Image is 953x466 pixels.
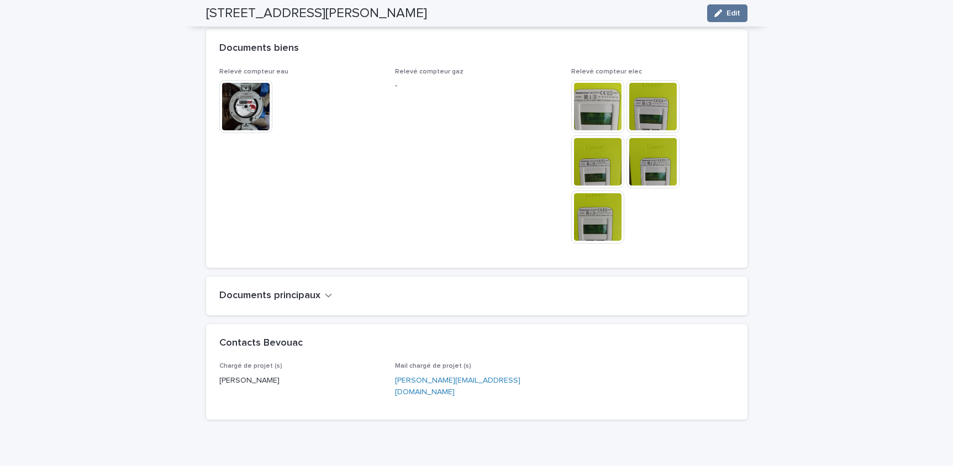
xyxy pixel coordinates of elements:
[395,68,464,75] span: Relevé compteur gaz
[219,375,382,386] p: [PERSON_NAME]
[219,290,320,302] h2: Documents principaux
[395,363,471,369] span: Mail chargé de projet (s)
[206,6,427,22] h2: [STREET_ADDRESS][PERSON_NAME]
[219,290,333,302] button: Documents principaux
[395,80,558,92] p: -
[571,68,642,75] span: Relevé compteur elec
[726,9,740,17] span: Edit
[219,363,282,369] span: Chargé de projet (s)
[219,43,299,55] h2: Documents biens
[219,337,303,349] h2: Contacts Bevouac
[707,4,747,22] button: Edit
[219,68,288,75] span: Relevé compteur eau
[395,377,520,396] a: [PERSON_NAME][EMAIL_ADDRESS][DOMAIN_NAME]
